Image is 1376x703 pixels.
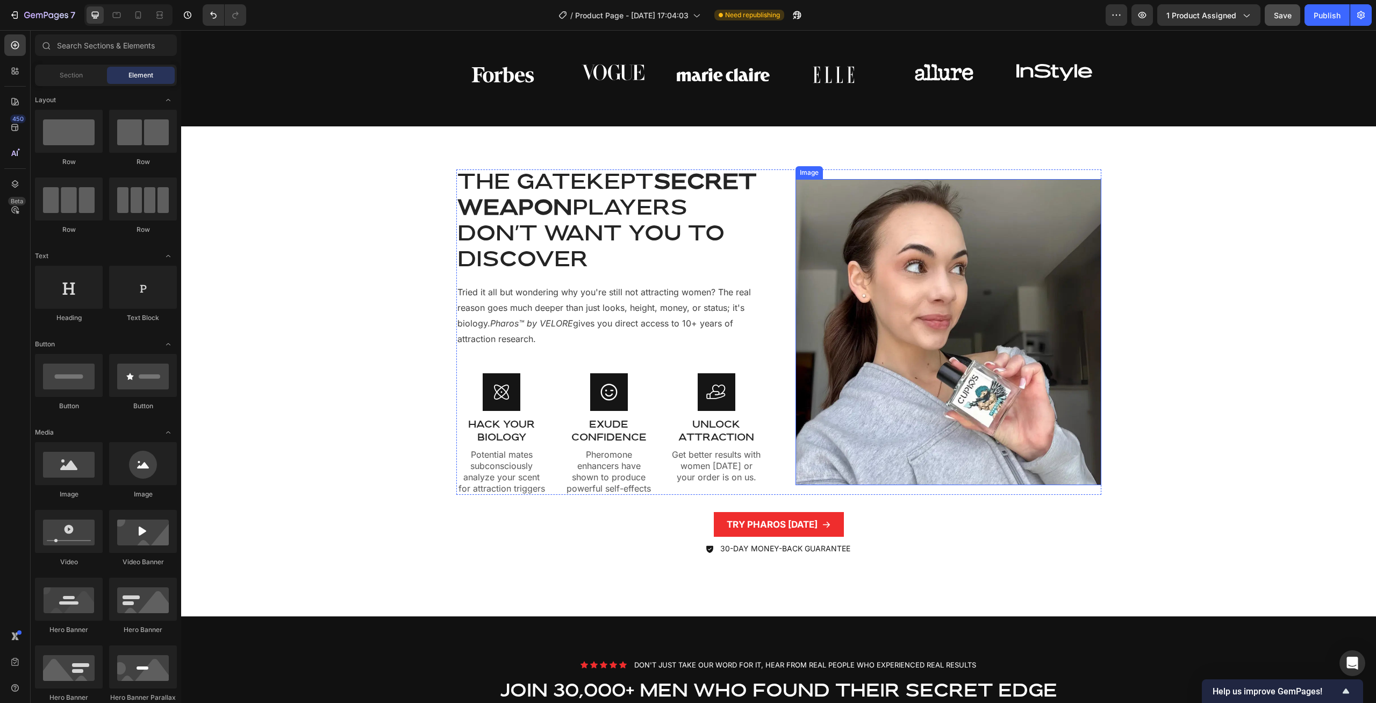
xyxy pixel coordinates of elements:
div: Row [109,225,177,235]
div: Hero Banner [35,625,103,635]
p: Pheromone enhancers have shown to produce powerful self-effects [383,419,472,464]
h3: HACK YOUR BIOLOGY [275,388,367,416]
div: Image [109,489,177,499]
span: Text [35,251,48,261]
div: Image [617,138,640,147]
span: Button [35,339,55,349]
div: Row [35,157,103,167]
iframe: Design area [181,30,1376,703]
span: Product Page - [DATE] 17:04:03 [575,10,689,21]
div: Hero Banner Parallax [109,693,177,702]
span: Layout [35,95,56,105]
span: / [570,10,573,21]
div: Image [35,489,103,499]
p: Get better results with women [DATE] or your order is on us. [491,419,580,452]
p: 30-DAY MONEY-BACK GUARANTEE [539,512,669,525]
div: Hero Banner [35,693,103,702]
div: Video Banner [109,557,177,567]
button: Publish [1305,4,1350,26]
span: Toggle open [160,91,177,109]
input: Search Sections & Elements [35,34,177,56]
p: TRY PHAROS [DATE] [546,488,636,500]
span: 1 product assigned [1166,10,1236,21]
i: Pharos™ by VELORE [309,288,392,299]
span: Section [60,70,83,80]
h2: THE GATEKEPT PLAYERS DON'T WANT YOU TO DISCOVER [275,139,581,245]
button: 1 product assigned [1157,4,1260,26]
p: DON't just take our word for it, hear from real people who experienced real results [453,630,795,640]
span: Toggle open [160,424,177,441]
span: Media [35,428,54,437]
div: Beta [8,197,26,205]
span: Element [128,70,153,80]
span: Save [1274,11,1292,20]
h2: JOIN 30,000+ MEN WHO FOUND THEIR SECRET EDGE [275,649,920,675]
div: Open Intercom Messenger [1339,650,1365,676]
span: Help us improve GemPages! [1213,686,1339,697]
div: 450 [10,115,26,123]
button: 7 [4,4,80,26]
div: Text Block [109,313,177,323]
div: Heading [35,313,103,323]
div: Video [35,557,103,567]
div: Button [109,401,177,411]
h3: EXUDE CONFIDENCE [382,388,474,416]
div: Row [35,225,103,235]
h3: UNLOCK ATTRACTION [490,388,581,416]
p: 7 [70,9,75,22]
button: <p>TRY PHAROS TODAY</p> [533,482,663,507]
span: Need republishing [725,10,780,20]
div: Button [35,401,103,411]
div: Undo/Redo [203,4,246,26]
div: Hero Banner [109,625,177,635]
div: Publish [1314,10,1341,21]
span: Toggle open [160,247,177,265]
p: Tried it all but wondering why you're still not attracting women? The real reason goes much deepe... [276,254,580,316]
span: Toggle open [160,336,177,353]
button: Save [1265,4,1300,26]
button: Show survey - Help us improve GemPages! [1213,685,1352,698]
div: Row [109,157,177,167]
p: Potential mates subconsciously analyze your scent for attraction triggers [276,419,365,464]
img: gempages_535319184205153300-5ac5935e-3b73-4740-ba79-12cbab20ed9f.webp [614,149,920,455]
